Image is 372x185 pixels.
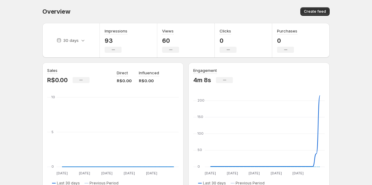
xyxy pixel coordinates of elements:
text: 50 [197,148,202,152]
p: 30 days [63,37,79,43]
text: [DATE] [205,171,216,175]
text: 150 [197,115,203,119]
p: 0 [220,37,237,44]
button: Create feed [300,7,330,16]
text: [DATE] [271,171,282,175]
p: R$0.00 [139,78,159,84]
text: 5 [51,130,54,134]
text: 0 [51,164,54,169]
text: [DATE] [292,171,304,175]
p: Influenced [139,70,159,76]
span: Overview [42,8,70,15]
p: 93 [105,37,127,44]
p: R$0.00 [47,76,68,84]
text: [DATE] [146,171,157,175]
span: Create feed [304,9,326,14]
h3: Clicks [220,28,231,34]
text: [DATE] [249,171,260,175]
p: Direct [117,70,128,76]
p: R$0.00 [117,78,132,84]
h3: Purchases [277,28,297,34]
text: 10 [51,95,55,99]
p: 4m 8s [193,76,211,84]
text: [DATE] [57,171,68,175]
text: [DATE] [101,171,113,175]
text: [DATE] [227,171,238,175]
p: 60 [162,37,179,44]
text: 200 [197,98,204,103]
h3: Engagement [193,67,217,73]
text: 0 [197,164,200,169]
p: 0 [277,37,297,44]
text: [DATE] [79,171,90,175]
h3: Sales [47,67,57,73]
h3: Views [162,28,174,34]
text: [DATE] [124,171,135,175]
h3: Impressions [105,28,127,34]
text: 100 [197,131,204,136]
